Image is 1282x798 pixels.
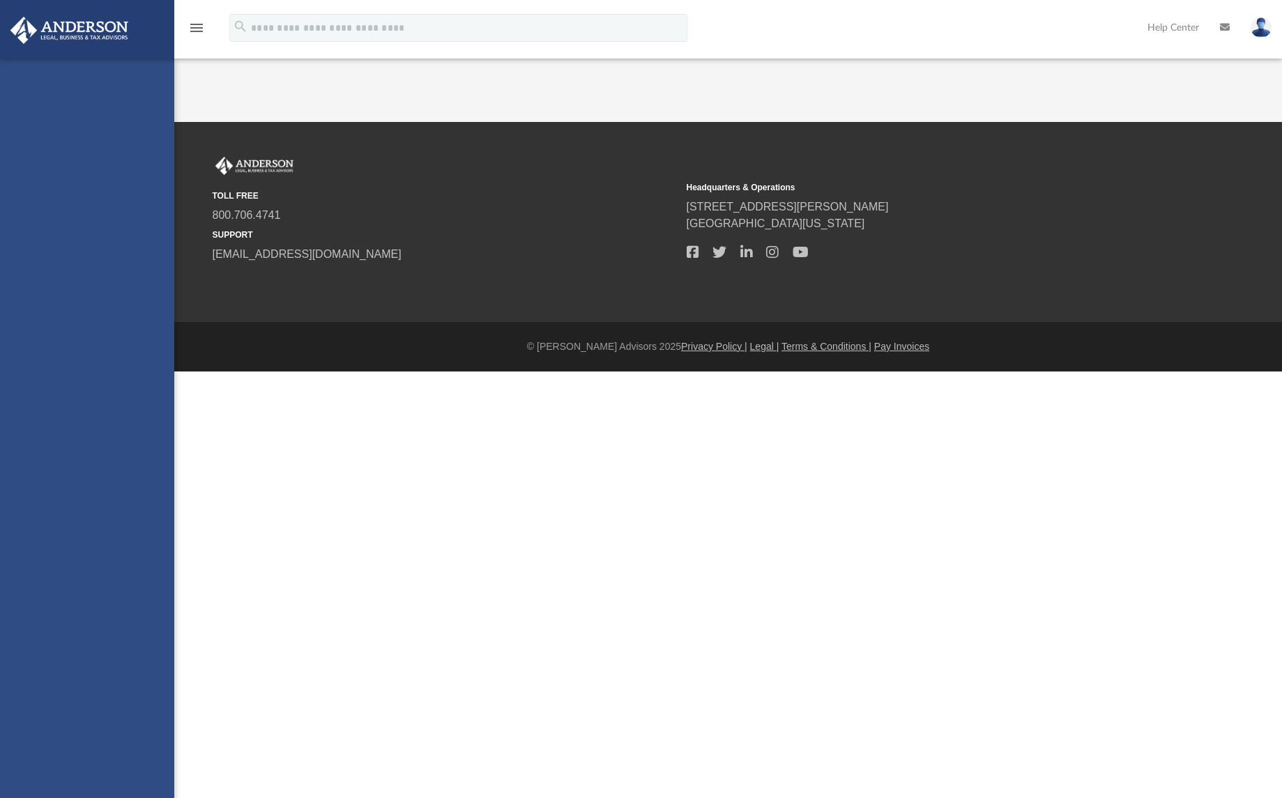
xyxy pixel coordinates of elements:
[188,20,205,36] i: menu
[781,341,871,352] a: Terms & Conditions |
[750,341,779,352] a: Legal |
[874,341,929,352] a: Pay Invoices
[1251,17,1272,38] img: User Pic
[213,157,296,175] img: Anderson Advisors Platinum Portal
[233,19,248,34] i: search
[213,190,677,202] small: TOLL FREE
[213,209,281,221] a: 800.706.4741
[213,229,677,241] small: SUPPORT
[687,217,865,229] a: [GEOGRAPHIC_DATA][US_STATE]
[174,339,1282,354] div: © [PERSON_NAME] Advisors 2025
[6,17,132,44] img: Anderson Advisors Platinum Portal
[213,248,402,260] a: [EMAIL_ADDRESS][DOMAIN_NAME]
[687,181,1151,194] small: Headquarters & Operations
[687,201,889,213] a: [STREET_ADDRESS][PERSON_NAME]
[681,341,747,352] a: Privacy Policy |
[188,26,205,36] a: menu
